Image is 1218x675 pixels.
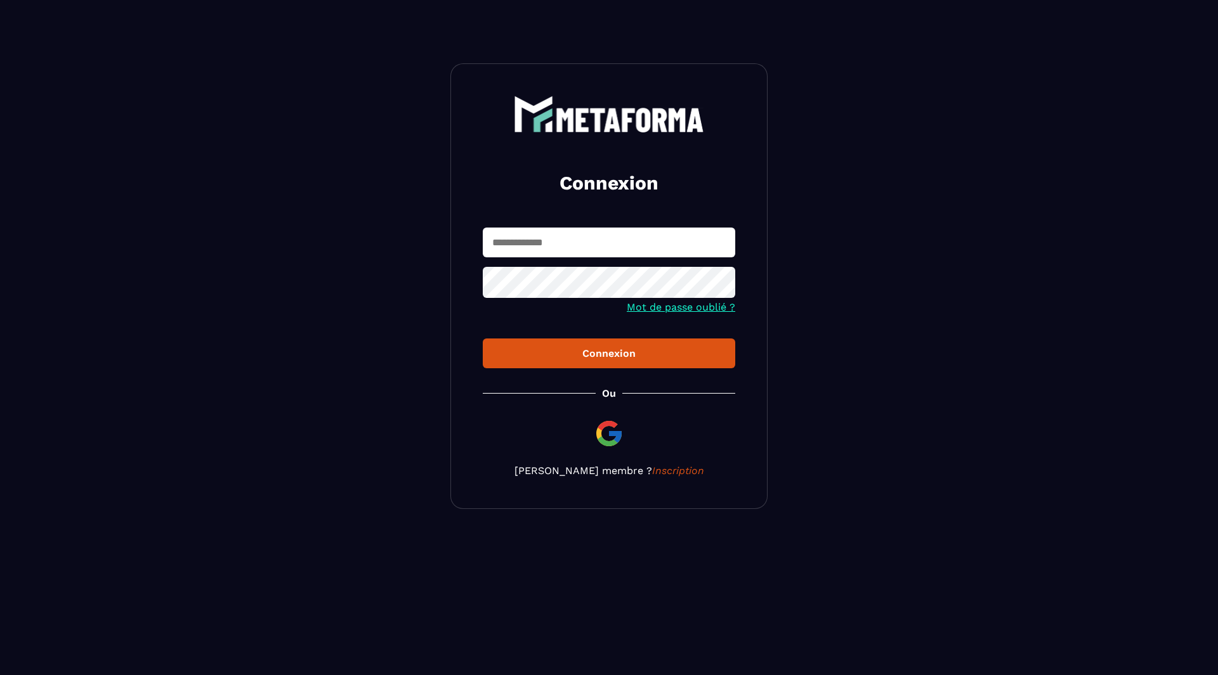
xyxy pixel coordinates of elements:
a: Inscription [652,465,704,477]
p: [PERSON_NAME] membre ? [483,465,735,477]
h2: Connexion [498,170,720,196]
button: Connexion [483,338,735,368]
a: logo [483,96,735,132]
img: google [594,418,624,449]
img: logo [514,96,704,132]
a: Mot de passe oublié ? [627,301,735,313]
div: Connexion [493,347,725,359]
p: Ou [602,387,616,399]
